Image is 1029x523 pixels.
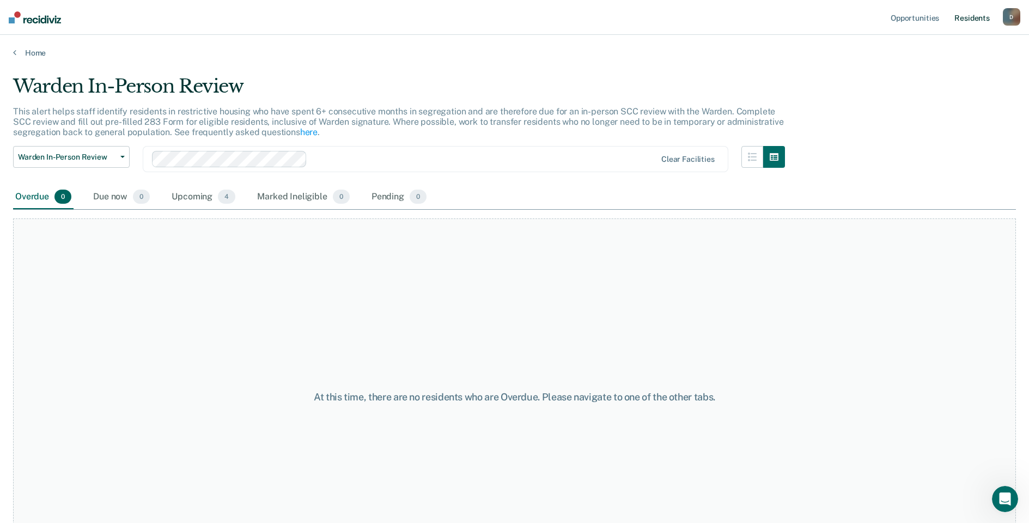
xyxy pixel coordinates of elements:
[130,17,151,39] img: Profile image for Rajan
[9,11,61,23] img: Recidiviz
[13,75,785,106] div: Warden In-Person Review
[133,190,150,204] span: 0
[22,151,196,170] p: How can we help?
[13,106,783,137] p: This alert helps staff identify residents in restrictive housing who have spent 6+ consecutive mo...
[54,190,71,204] span: 0
[169,185,238,209] div: Upcoming4
[91,185,152,209] div: Due now0
[171,17,193,39] div: Profile image for Krysty
[22,77,196,151] p: Hi [EMAIL_ADDRESS][US_STATE][DOMAIN_NAME] 👋
[11,184,207,214] div: Send us a message
[661,155,715,164] div: Clear facilities
[13,48,1016,58] a: Home
[369,185,429,209] div: Pending0
[13,185,74,209] div: Overdue0
[18,153,116,162] span: Warden In-Person Review
[145,367,182,375] span: Messages
[300,127,318,137] a: here
[13,146,130,168] button: Warden In-Person Review
[22,193,182,204] div: Send us a message
[255,185,352,209] div: Marked Ineligible0
[264,391,765,403] div: At this time, there are no residents who are Overdue. Please navigate to one of the other tabs.
[150,17,172,39] img: Profile image for Kim
[333,190,350,204] span: 0
[42,367,66,375] span: Home
[410,190,427,204] span: 0
[218,190,235,204] span: 4
[992,486,1018,512] iframe: Intercom live chat
[1003,8,1020,26] button: D
[22,21,82,38] img: logo
[109,340,218,384] button: Messages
